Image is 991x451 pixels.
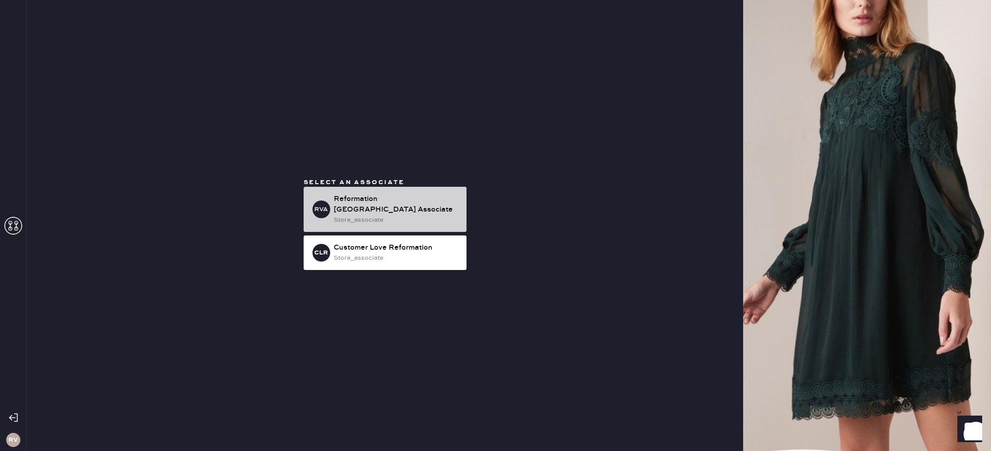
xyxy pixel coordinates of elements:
h3: RV [8,437,18,443]
div: store_associate [334,253,459,263]
span: Select an associate [304,178,405,186]
h3: RVA [314,206,328,212]
div: Customer Love Reformation [334,243,459,253]
div: Reformation [GEOGRAPHIC_DATA] Associate [334,194,459,215]
div: store_associate [334,215,459,225]
h3: CLR [314,250,328,256]
iframe: Front Chat [949,411,987,449]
